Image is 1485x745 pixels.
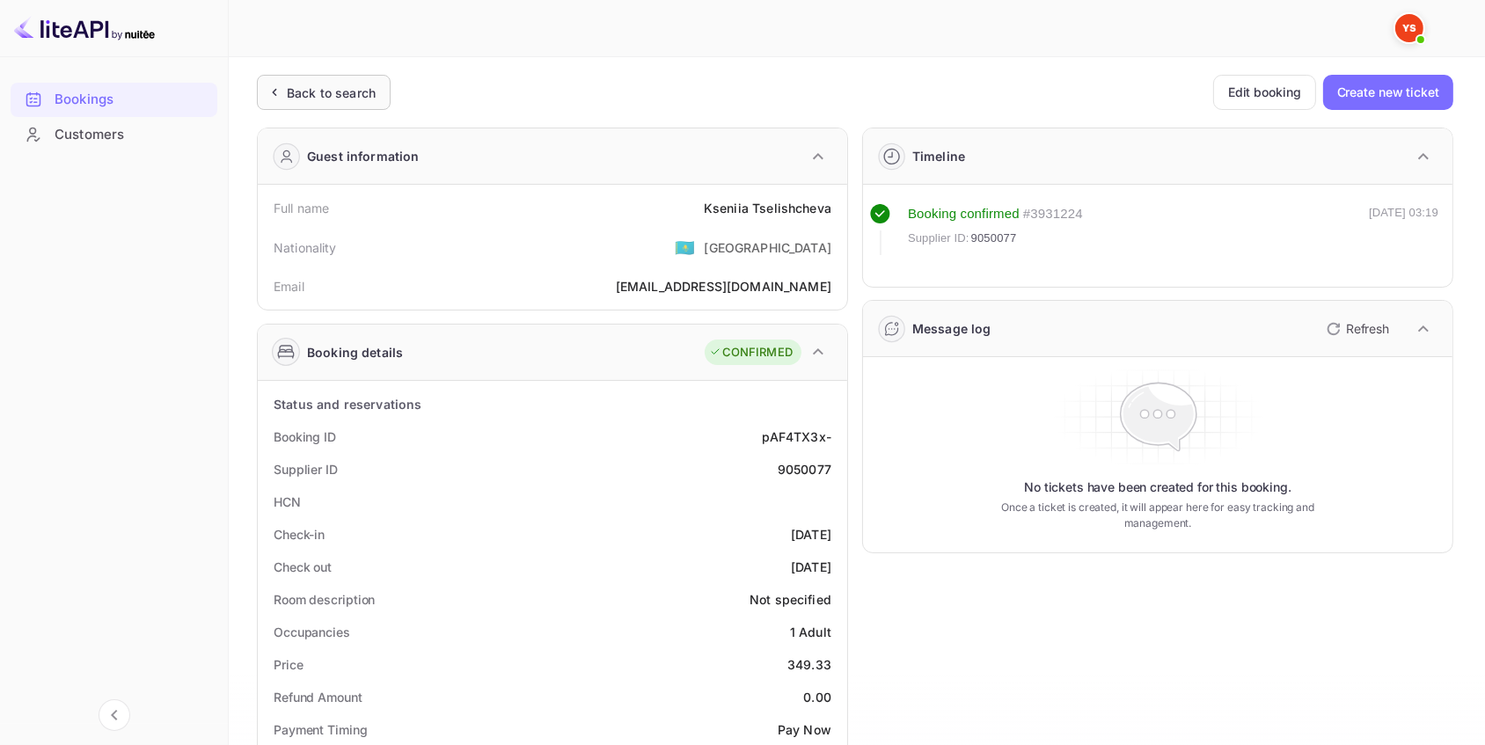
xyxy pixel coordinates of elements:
a: Bookings [11,83,217,115]
p: Once a ticket is created, it will appear here for easy tracking and management. [999,500,1316,531]
div: Customers [11,118,217,152]
div: [DATE] [791,525,831,544]
div: Booking ID [274,427,336,446]
div: Guest information [307,147,420,165]
button: Refresh [1316,315,1396,343]
div: HCN [274,493,301,511]
div: Room description [274,590,375,609]
img: LiteAPI logo [14,14,155,42]
div: Timeline [912,147,965,165]
span: 9050077 [971,230,1017,247]
div: Bookings [11,83,217,117]
div: Email [274,277,304,296]
div: Check out [274,558,332,576]
img: Yandex Support [1395,14,1423,42]
p: No tickets have been created for this booking. [1024,478,1291,496]
div: Not specified [750,590,831,609]
button: Create new ticket [1323,75,1453,110]
div: [DATE] 03:19 [1369,204,1438,255]
div: # 3931224 [1023,204,1083,224]
a: Customers [11,118,217,150]
div: Occupancies [274,623,350,641]
div: Message log [912,319,991,338]
div: pAF4TX3x- [762,427,831,446]
div: Price [274,655,304,674]
div: 0.00 [803,688,831,706]
div: Booking details [307,343,403,362]
button: Edit booking [1213,75,1316,110]
div: Nationality [274,238,337,257]
div: Kseniia Tselishcheva [704,199,831,217]
div: 349.33 [787,655,831,674]
div: CONFIRMED [709,344,793,362]
button: Collapse navigation [99,699,130,731]
div: Status and reservations [274,395,421,413]
div: Refund Amount [274,688,362,706]
div: Customers [55,125,208,145]
p: Refresh [1346,319,1389,338]
div: [DATE] [791,558,831,576]
div: Pay Now [778,720,831,739]
span: Supplier ID: [908,230,969,247]
div: Check-in [274,525,325,544]
div: [GEOGRAPHIC_DATA] [704,238,831,257]
span: United States [675,231,695,263]
div: Supplier ID [274,460,338,478]
div: Payment Timing [274,720,368,739]
div: Back to search [287,84,376,102]
div: Booking confirmed [908,204,1020,224]
div: 1 Adult [790,623,831,641]
div: Bookings [55,90,208,110]
div: [EMAIL_ADDRESS][DOMAIN_NAME] [616,277,831,296]
div: 9050077 [778,460,831,478]
div: Full name [274,199,329,217]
